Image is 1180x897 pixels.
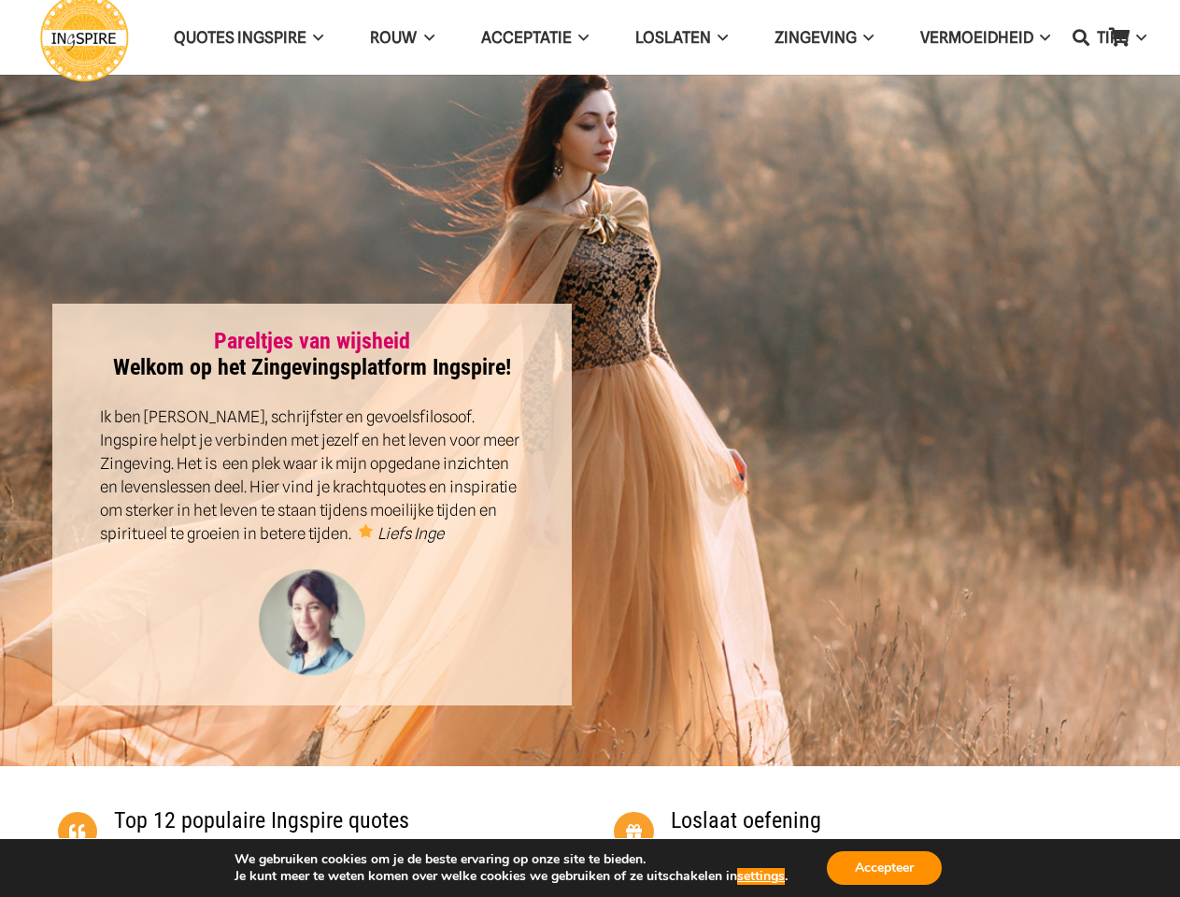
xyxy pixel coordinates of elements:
[572,14,589,61] span: Acceptatie Menu
[671,807,821,833] a: Loslaat oefening
[358,524,374,540] img: 🌟
[614,812,671,852] a: Loslaat oefening
[256,569,368,681] img: Inge Geertzen - schrijfster Ingspire.nl, markteer en handmassage therapeut
[214,328,410,354] a: Pareltjes van wijsheid
[1062,14,1100,61] a: Zoeken
[737,868,785,885] button: settings
[235,868,788,885] p: Je kunt meer te weten komen over welke cookies we gebruiken of ze uitschakelen in .
[920,28,1033,47] span: VERMOEIDHEID
[827,851,942,885] button: Accepteer
[347,14,457,62] a: ROUWROUW Menu
[150,14,347,62] a: QUOTES INGSPIREQUOTES INGSPIRE Menu
[113,328,511,381] strong: Welkom op het Zingevingsplatform Ingspire!
[100,406,525,546] p: Ik ben [PERSON_NAME], schrijfster en gevoelsfilosoof. Ingspire helpt je verbinden met jezelf en h...
[711,14,728,61] span: Loslaten Menu
[775,28,857,47] span: Zingeving
[235,851,788,868] p: We gebruiken cookies om je de beste ervaring op onze site te bieden.
[114,807,409,833] a: Top 12 populaire Ingspire quotes
[635,28,711,47] span: Loslaten
[1097,28,1129,47] span: TIPS
[174,28,306,47] span: QUOTES INGSPIRE
[370,28,417,47] span: ROUW
[306,14,323,61] span: QUOTES INGSPIRE Menu
[481,28,572,47] span: Acceptatie
[1073,14,1169,62] a: TIPSTIPS Menu
[1033,14,1050,61] span: VERMOEIDHEID Menu
[751,14,897,62] a: ZingevingZingeving Menu
[377,524,444,543] em: Liefs Inge
[897,14,1073,62] a: VERMOEIDHEIDVERMOEIDHEID Menu
[58,812,115,852] a: Top 12 populaire Ingspire quotes
[1129,14,1145,61] span: TIPS Menu
[612,14,751,62] a: LoslatenLoslaten Menu
[458,14,612,62] a: AcceptatieAcceptatie Menu
[857,14,874,61] span: Zingeving Menu
[417,14,434,61] span: ROUW Menu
